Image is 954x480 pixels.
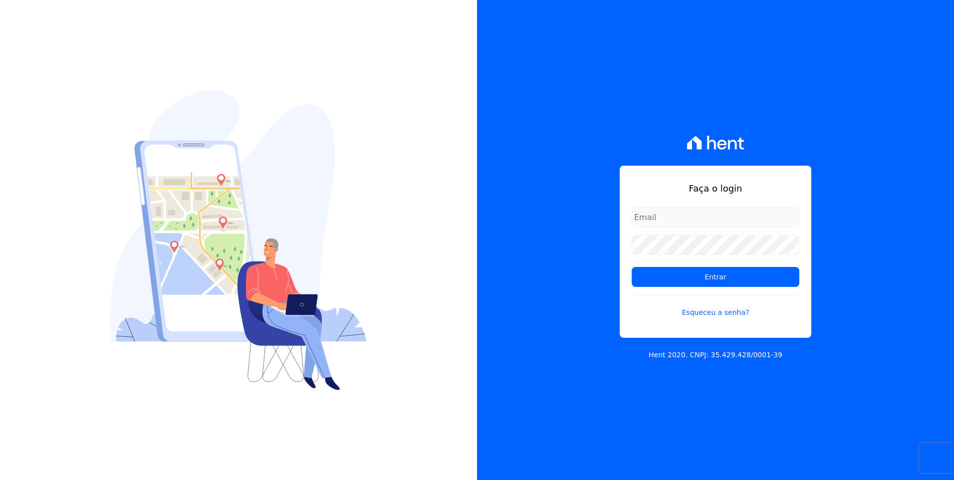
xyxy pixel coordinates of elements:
input: Entrar [632,267,799,287]
input: Email [632,207,799,227]
h1: Faça o login [632,182,799,195]
img: Login [110,90,367,390]
a: Esqueceu a senha? [632,295,799,318]
p: Hent 2020. CNPJ: 35.429.428/0001-39 [649,350,782,360]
